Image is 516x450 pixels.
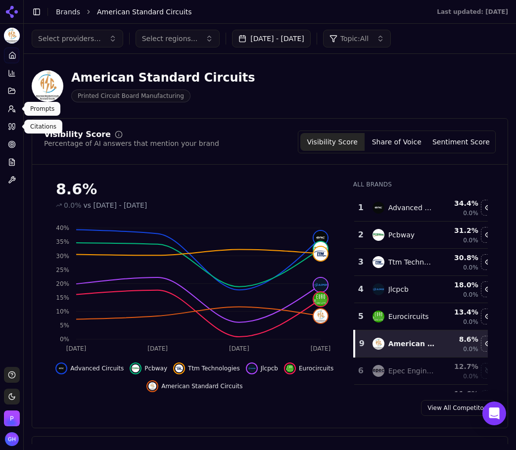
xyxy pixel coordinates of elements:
img: pcbway [132,364,140,372]
tspan: [DATE] [147,345,168,352]
span: Printed Circuit Board Manufacturing [71,90,190,102]
button: [DATE] - [DATE] [232,30,311,47]
img: American Standard Circuits [4,28,20,44]
img: advanced circuits [314,231,328,245]
span: Select providers... [38,34,101,44]
tspan: 40% [56,225,69,231]
div: 34.4 % [443,198,478,208]
button: Hide jlcpcb data [481,281,497,297]
tspan: 5% [60,322,69,329]
img: Perrill [4,410,20,426]
div: 30.8 % [443,253,478,263]
button: Hide eurocircuits data [284,362,333,374]
div: 18.0 % [443,280,478,290]
button: Hide ttm technologies data [173,362,240,374]
div: Jlcpcb [388,284,409,294]
nav: breadcrumb [56,7,417,17]
button: Hide jlcpcb data [246,362,278,374]
span: Ttm Technologies [188,364,240,372]
div: Visibility Score [44,131,111,138]
button: Open organization switcher [4,410,20,426]
tr: 5eurocircuitsEurocircuits13.4%0.0%Hide eurocircuits data [354,303,498,330]
div: 6 [358,365,363,377]
span: American Standard Circuits [161,382,242,390]
button: Current brand: American Standard Circuits [4,28,20,44]
tr: 3ttm technologiesTtm Technologies30.8%0.0%Hide ttm technologies data [354,249,498,276]
div: 8.6% [56,180,333,198]
tspan: 20% [56,280,69,287]
span: Select regions... [142,34,198,44]
button: Open user button [5,432,19,446]
tr: 11.6%Show summit interconnect data [354,385,498,412]
img: jlcpcb [373,283,384,295]
a: View All Competitors [421,400,496,416]
tspan: 35% [56,238,69,245]
div: 31.2 % [443,225,478,235]
button: Sentiment Score [429,133,493,151]
div: 4 [358,283,363,295]
tspan: [DATE] [229,345,249,352]
tspan: [DATE] [311,345,331,352]
button: Visibility Score [300,133,365,151]
img: american standard circuits [148,382,156,390]
button: Hide american standard circuits data [481,336,497,352]
div: American Standard Circuits [71,70,255,86]
div: 12.7 % [443,361,478,371]
img: jlcpcb [314,278,328,292]
span: Jlcpcb [261,364,278,372]
div: 5 [358,311,363,322]
div: 11.6 % [443,389,478,399]
img: Grace Hallen [5,432,19,446]
a: Brands [56,8,80,16]
div: 3 [358,256,363,268]
div: 8.6 % [443,334,478,344]
span: American Standard Circuits [97,7,192,17]
span: 0.0% [463,291,478,299]
img: ttm technologies [314,247,328,261]
tspan: 0% [60,336,69,343]
tr: 2pcbwayPcbway31.2%0.0%Hide pcbway data [354,222,498,249]
span: 0.0% [64,200,82,210]
tspan: 15% [56,294,69,301]
button: Hide advanced circuits data [481,200,497,216]
div: 13.4 % [443,307,478,317]
span: vs [DATE] - [DATE] [84,200,147,210]
div: Epec Engineered Technologies [388,366,435,376]
img: advanced circuits [57,364,65,372]
button: Hide ttm technologies data [481,254,497,270]
img: ttm technologies [373,256,384,268]
span: 0.0% [463,372,478,380]
img: eurocircuits [373,311,384,322]
img: eurocircuits [286,364,294,372]
div: Open Intercom Messenger [482,402,506,425]
div: Prompts [24,102,60,116]
tspan: 30% [56,253,69,260]
div: Eurocircuits [388,312,429,321]
span: 0.0% [463,236,478,244]
tspan: [DATE] [66,345,87,352]
img: advanced circuits [373,202,384,214]
img: pcbway [314,242,328,256]
span: 0.0% [463,209,478,217]
span: 0.0% [463,345,478,353]
tr: 6epec engineered technologiesEpec Engineered Technologies12.7%0.0%Show epec engineered technologi... [354,358,498,385]
div: Last updated: [DATE] [437,8,508,16]
span: 0.0% [463,264,478,271]
div: American Standard Circuits [388,339,435,349]
span: Topic: All [340,34,369,44]
img: eurocircuits [314,292,328,306]
tspan: 10% [56,308,69,315]
img: american standard circuits [373,338,384,350]
div: 1 [358,202,363,214]
span: Eurocircuits [299,364,333,372]
div: Advanced Circuits [388,203,435,213]
button: Hide pcbway data [481,227,497,243]
span: Advanced Circuits [70,364,124,372]
div: 2 [358,229,363,241]
div: 9 [359,338,363,350]
button: Show epec engineered technologies data [481,363,497,379]
button: Hide advanced circuits data [55,362,124,374]
img: ttm technologies [175,364,183,372]
div: Ttm Technologies [388,257,435,267]
tr: 9american standard circuitsAmerican Standard Circuits8.6%0.0%Hide american standard circuits data [354,330,498,358]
